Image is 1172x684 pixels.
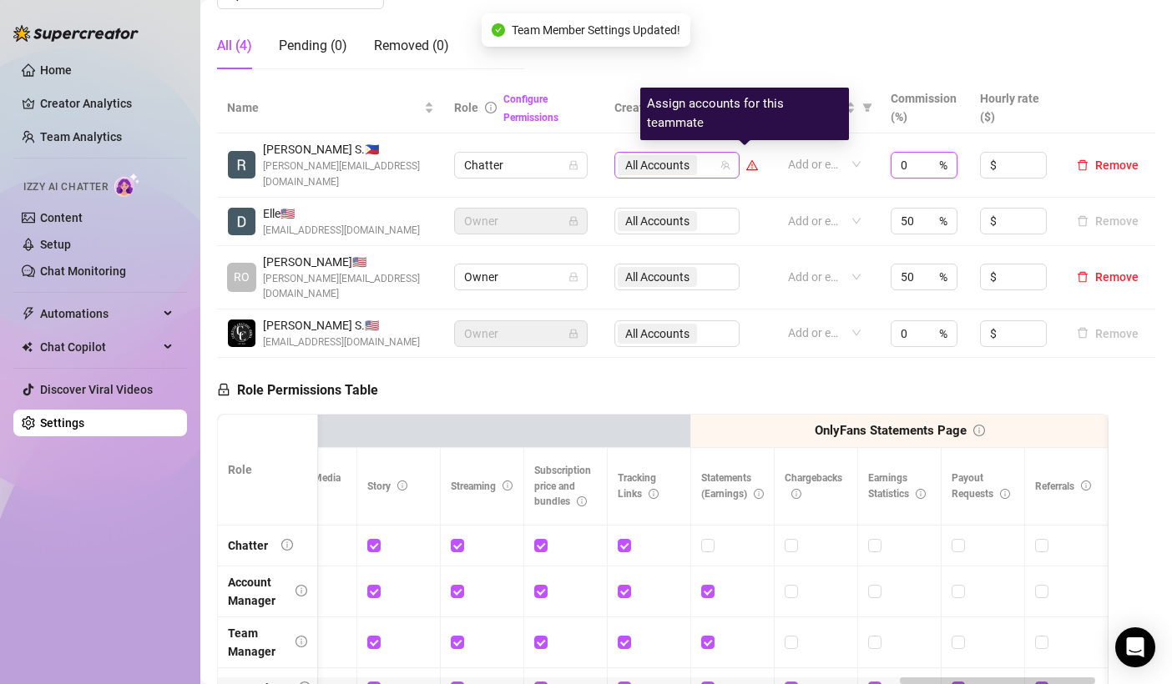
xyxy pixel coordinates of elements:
[746,95,763,120] span: filter
[464,153,578,178] span: Chatter
[228,573,282,610] div: Account Manager
[720,160,730,170] span: team
[234,268,250,286] span: RO
[217,380,378,400] h5: Role Permissions Table
[1000,489,1010,499] span: info-circle
[217,83,444,133] th: Name
[228,319,255,347] img: Landry St.patrick
[1070,155,1145,175] button: Remove
[916,489,926,499] span: info-circle
[1035,480,1091,492] span: Referrals
[1077,271,1089,283] span: delete
[263,316,420,334] span: [PERSON_NAME] S. 🇺🇸
[649,489,659,499] span: info-circle
[868,472,926,500] span: Earnings Statistics
[503,480,513,490] span: info-circle
[791,489,801,499] span: info-circle
[862,103,872,113] span: filter
[492,23,505,37] span: check-circle
[614,98,743,117] span: Creator accounts
[754,489,764,499] span: info-circle
[263,204,420,223] span: Elle 🇺🇸
[40,300,159,327] span: Automations
[40,63,72,77] a: Home
[40,264,126,278] a: Chat Monitoring
[397,480,407,490] span: info-circle
[952,472,1010,500] span: Payout Requests
[40,334,159,360] span: Chat Copilot
[625,156,690,174] span: All Accounts
[859,95,876,120] span: filter
[40,211,83,224] a: Content
[973,425,985,436] span: info-circle
[577,496,587,506] span: info-circle
[568,160,578,170] span: lock
[114,173,140,197] img: AI Chatter
[503,93,558,123] a: Configure Permissions
[40,383,153,396] a: Discover Viral Videos
[296,636,307,647] span: info-circle
[451,480,513,492] span: Streaming
[23,179,108,195] span: Izzy AI Chatter
[263,140,434,158] span: [PERSON_NAME] S. 🇵🇭
[701,472,764,500] span: Statements (Earnings)
[374,36,449,56] div: Removed (0)
[485,102,497,113] span: info-circle
[228,536,268,555] div: Chatter
[1095,158,1139,172] span: Remove
[618,472,659,500] span: Tracking Links
[1070,324,1145,344] button: Remove
[263,253,434,271] span: [PERSON_NAME] 🇺🇸
[13,25,139,42] img: logo-BBDzfeDw.svg
[1077,159,1089,171] span: delete
[22,341,33,353] img: Chat Copilot
[218,415,318,526] th: Role
[228,208,255,235] img: Elle
[40,416,84,430] a: Settings
[815,423,967,438] strong: OnlyFans Statements Page
[454,101,478,114] span: Role
[778,98,804,117] span: Tags
[279,36,347,56] div: Pending (0)
[464,264,578,289] span: Owner
[1070,267,1145,287] button: Remove
[217,36,252,56] div: All (4)
[217,383,230,396] span: lock
[534,465,591,508] span: Subscription price and bundles
[1070,211,1145,231] button: Remove
[263,158,434,190] span: [PERSON_NAME][EMAIL_ADDRESS][DOMAIN_NAME]
[464,321,578,346] span: Owner
[40,90,174,117] a: Creator Analytics
[263,334,420,350] span: [EMAIL_ADDRESS][DOMAIN_NAME]
[811,102,822,113] span: question-circle
[512,21,680,39] span: Team Member Settings Updated!
[1095,270,1139,284] span: Remove
[228,151,255,179] img: Renz Sinfluence
[568,272,578,282] span: lock
[1115,627,1155,667] div: Open Intercom Messenger
[568,216,578,226] span: lock
[568,329,578,339] span: lock
[296,585,307,596] span: info-circle
[367,480,407,492] span: Story
[785,472,842,500] span: Chargebacks
[263,271,434,303] span: [PERSON_NAME][EMAIL_ADDRESS][DOMAIN_NAME]
[228,624,282,661] div: Team Manager
[40,130,122,143] a: Team Analytics
[618,155,697,175] span: All Accounts
[1081,480,1091,490] span: info-circle
[881,83,971,133] th: Commission (%)
[750,103,760,113] span: filter
[40,238,71,251] a: Setup
[464,209,578,234] span: Owner
[22,307,35,320] span: thunderbolt
[281,539,293,551] span: info-circle
[746,159,758,171] span: warning
[227,98,421,117] span: Name
[263,223,420,239] span: [EMAIL_ADDRESS][DOMAIN_NAME]
[970,83,1060,133] th: Hourly rate ($)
